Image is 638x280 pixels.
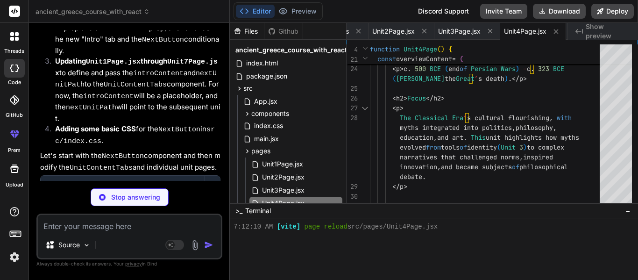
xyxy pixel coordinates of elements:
[504,74,508,83] span: )
[396,55,452,63] span: overviewContent
[230,27,264,36] div: Files
[392,182,400,191] span: </
[400,182,404,191] span: p
[586,22,631,41] span: Show preview
[471,65,497,73] span: Persian
[400,114,411,122] span: The
[523,74,527,83] span: >
[538,65,549,73] span: 323
[245,206,271,215] span: Terminal
[99,25,149,33] code: nextUnitPath
[445,74,456,83] span: the
[347,192,358,201] div: 30
[527,65,531,73] span: c
[557,114,572,122] span: with
[55,124,136,133] strong: Adding some basic CSS
[430,65,441,73] span: BCE
[471,133,486,142] span: This
[392,74,396,83] span: (
[531,65,534,73] span: .
[48,124,220,147] li: for the in .
[422,172,426,181] span: .
[463,133,467,142] span: .
[591,4,634,19] button: Deploy
[396,202,404,210] span: h2
[426,143,441,151] span: from
[501,65,516,73] span: Wars
[6,181,23,189] label: Upload
[460,55,463,63] span: (
[407,65,411,73] span: .
[243,84,253,93] span: src
[441,143,460,151] span: tools
[460,65,467,73] span: of
[415,65,426,73] span: 500
[448,45,452,53] span: {
[396,74,445,83] span: [PERSON_NAME]
[234,222,273,231] span: 7:12:10 AM
[441,163,512,171] span: and became subjects
[422,202,441,210] span: makes
[251,146,270,156] span: pages
[404,202,407,210] span: >
[253,120,284,131] span: index.css
[400,163,437,171] span: innovation
[4,47,24,55] label: threads
[86,58,141,66] code: Unit1Page.jsx
[111,193,160,202] p: Stop answering
[372,27,415,36] span: Unit2Page.jsx
[516,202,519,210] span: >
[142,36,184,44] code: NextButton
[553,123,557,132] span: ,
[347,201,358,211] div: 31
[624,203,632,218] button: −
[516,123,553,132] span: philosophy
[519,74,523,83] span: p
[400,172,422,181] span: debate
[433,133,437,142] span: ,
[523,153,553,161] span: inspired
[235,206,242,215] span: >_
[480,4,527,19] button: Invite Team
[347,55,358,65] span: 21
[549,114,553,122] span: ,
[404,65,407,73] span: c
[519,143,523,151] span: 3
[512,163,519,171] span: of
[412,4,475,19] div: Discord Support
[253,133,280,144] span: main.jsx
[40,151,220,173] p: Let's start with the component and then modify the and individual unit pages.
[253,96,278,107] span: App.jsx
[70,164,133,172] code: UnitContentTabs
[48,11,220,56] li: to accept an prop and a prop, and to render the new "Intro" tab and the conditionally.
[516,65,519,73] span: )
[400,65,404,73] span: >
[441,45,445,53] span: )
[404,45,437,53] span: Unit4Page
[6,111,23,119] label: GitHub
[519,163,568,171] span: philosophical
[486,133,579,142] span: unit highlights how myths
[261,185,305,196] span: Unit3Page.jsx
[347,182,358,192] div: 29
[48,56,220,124] li: to define and pass the and to the component. For now, the will be a placeholder, and the will poi...
[55,57,218,77] strong: Updating through
[204,240,213,250] img: icon
[261,172,305,183] span: Unit2Page.jsx
[437,45,441,53] span: (
[377,55,396,63] span: const
[261,198,305,209] span: Unit4Page.jsx
[55,126,215,145] code: src/index.css
[501,143,516,151] span: Unit
[533,4,586,19] button: Download
[347,113,358,123] div: 28
[407,94,426,102] span: Focus
[392,202,396,210] span: <
[404,94,407,102] span: >
[475,74,478,83] span: ’
[448,65,460,73] span: end
[400,143,426,151] span: evolved
[456,202,516,210] span: unit unique?</h2
[396,104,400,112] span: p
[245,71,288,82] span: package.json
